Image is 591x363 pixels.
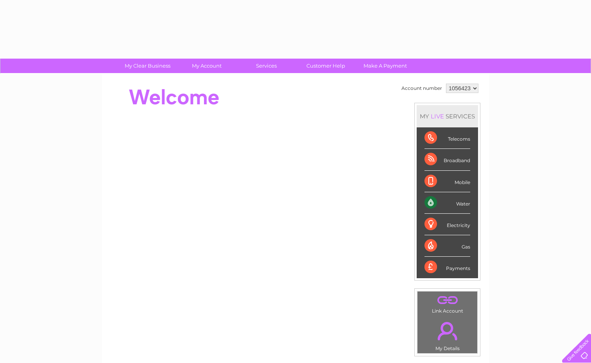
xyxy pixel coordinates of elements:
div: MY SERVICES [417,105,478,127]
div: Telecoms [424,127,470,149]
div: Gas [424,235,470,257]
td: Link Account [417,291,478,316]
div: Water [424,192,470,214]
div: Mobile [424,171,470,192]
div: Broadband [424,149,470,170]
td: Account number [399,82,444,95]
td: My Details [417,315,478,354]
a: My Clear Business [115,59,180,73]
a: My Account [175,59,239,73]
div: Payments [424,257,470,278]
div: LIVE [429,113,446,120]
a: . [419,293,475,307]
a: . [419,317,475,345]
a: Make A Payment [353,59,417,73]
a: Services [234,59,299,73]
div: Electricity [424,214,470,235]
a: Customer Help [294,59,358,73]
